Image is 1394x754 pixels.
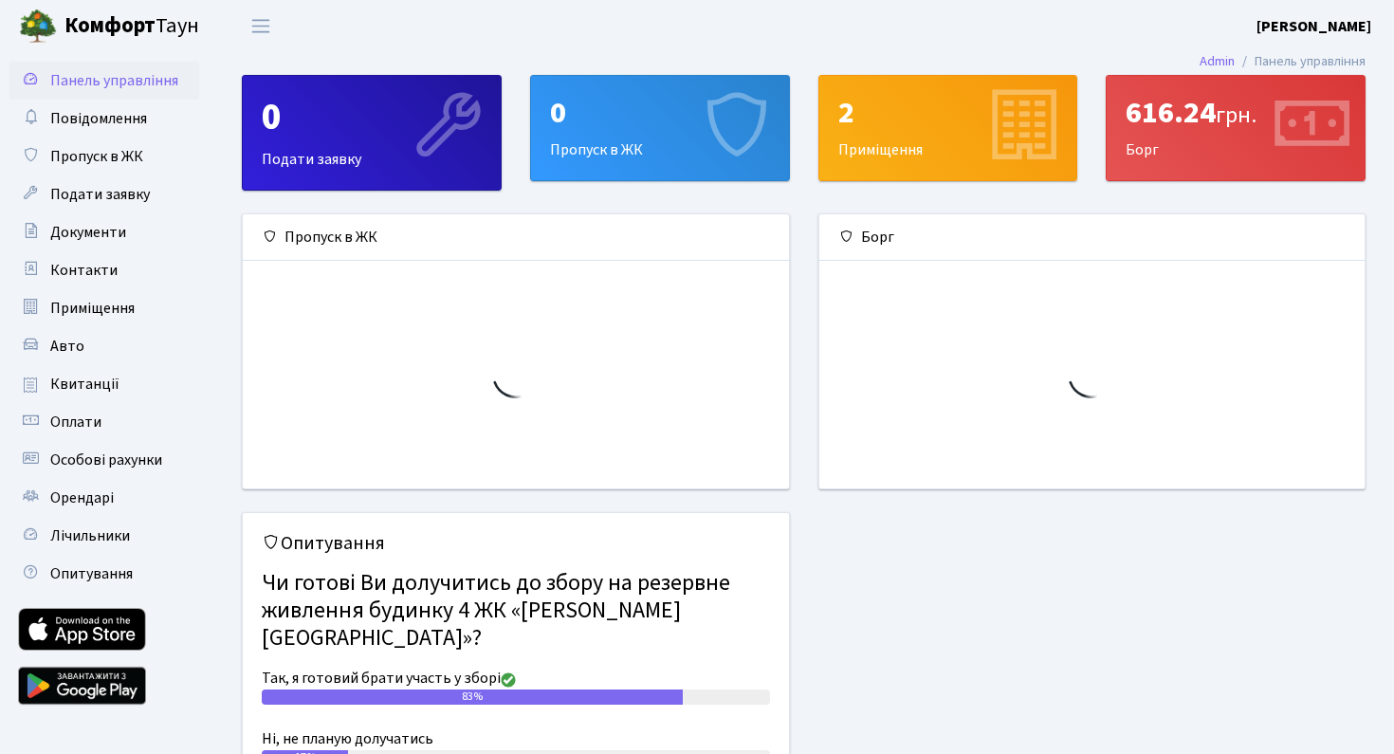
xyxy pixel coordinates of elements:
a: Подати заявку [9,175,199,213]
span: Оплати [50,412,101,432]
span: Орендарі [50,487,114,508]
a: Панель управління [9,62,199,100]
li: Панель управління [1235,51,1366,72]
a: Контакти [9,251,199,289]
div: 616.24 [1126,95,1346,131]
div: Борг [1107,76,1365,180]
span: Документи [50,222,126,243]
a: Пропуск в ЖК [9,138,199,175]
span: Таун [64,10,199,43]
span: Повідомлення [50,108,147,129]
a: Документи [9,213,199,251]
a: Admin [1200,51,1235,71]
span: Квитанції [50,374,119,395]
div: Так, я готовий брати участь у зборі [262,667,770,690]
span: Подати заявку [50,184,150,205]
span: Контакти [50,260,118,281]
div: 0 [550,95,770,131]
span: Авто [50,336,84,357]
b: Комфорт [64,10,156,41]
div: Борг [819,214,1366,261]
div: Ні, не планую долучатись [262,727,770,750]
a: Лічильники [9,517,199,555]
h4: Чи готові Ви долучитись до збору на резервне живлення будинку 4 ЖК «[PERSON_NAME][GEOGRAPHIC_DATA]»? [262,562,770,659]
a: [PERSON_NAME] [1256,15,1371,38]
a: 0Пропуск в ЖК [530,75,790,181]
span: Особові рахунки [50,450,162,470]
a: Оплати [9,403,199,441]
a: Орендарі [9,479,199,517]
a: Особові рахунки [9,441,199,479]
span: Приміщення [50,298,135,319]
span: Панель управління [50,70,178,91]
a: 0Подати заявку [242,75,502,191]
h5: Опитування [262,532,770,555]
a: 2Приміщення [818,75,1078,181]
a: Опитування [9,555,199,593]
span: Лічильники [50,525,130,546]
img: logo.png [19,8,57,46]
span: Опитування [50,563,133,584]
div: Приміщення [819,76,1077,180]
div: Подати заявку [243,76,501,190]
b: [PERSON_NAME] [1256,16,1371,37]
span: Пропуск в ЖК [50,146,143,167]
div: 0 [262,95,482,140]
a: Авто [9,327,199,365]
a: Повідомлення [9,100,199,138]
span: грн. [1216,99,1256,132]
button: Переключити навігацію [237,10,284,42]
a: Квитанції [9,365,199,403]
div: Пропуск в ЖК [243,214,789,261]
div: 83% [262,690,683,705]
a: Приміщення [9,289,199,327]
div: Пропуск в ЖК [531,76,789,180]
div: 2 [838,95,1058,131]
nav: breadcrumb [1171,42,1394,82]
